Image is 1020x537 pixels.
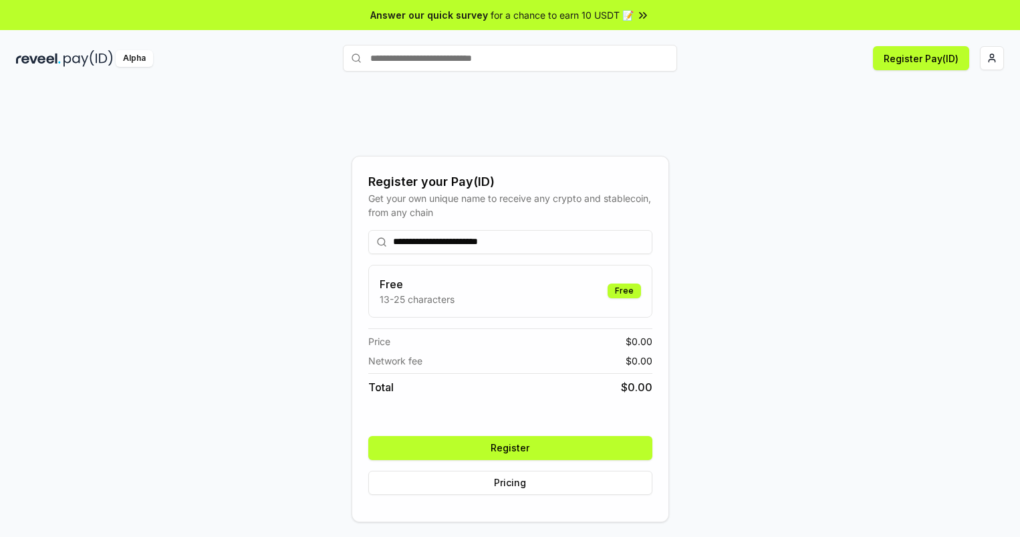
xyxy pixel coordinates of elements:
[626,354,652,368] span: $ 0.00
[368,191,652,219] div: Get your own unique name to receive any crypto and stablecoin, from any chain
[608,284,641,298] div: Free
[368,334,390,348] span: Price
[63,50,113,67] img: pay_id
[370,8,488,22] span: Answer our quick survey
[368,471,652,495] button: Pricing
[626,334,652,348] span: $ 0.00
[116,50,153,67] div: Alpha
[368,354,422,368] span: Network fee
[380,276,455,292] h3: Free
[16,50,61,67] img: reveel_dark
[368,379,394,395] span: Total
[491,8,634,22] span: for a chance to earn 10 USDT 📝
[621,379,652,395] span: $ 0.00
[368,173,652,191] div: Register your Pay(ID)
[873,46,969,70] button: Register Pay(ID)
[380,292,455,306] p: 13-25 characters
[368,436,652,460] button: Register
